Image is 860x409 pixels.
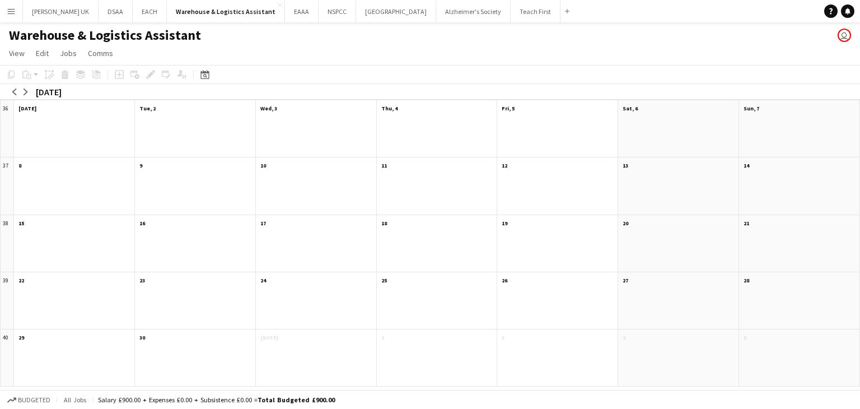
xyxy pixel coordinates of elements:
span: Thu, 4 [381,105,398,112]
span: Budgeted [18,396,50,404]
div: 38 [1,215,14,272]
span: [DATE] [18,105,36,112]
span: 27 [623,277,628,284]
span: 28 [744,277,749,284]
span: All jobs [62,396,88,404]
span: 18 [381,220,387,227]
span: 21 [744,220,749,227]
div: 37 [1,157,14,215]
span: 8 [18,162,21,169]
span: [DATE] [260,334,278,341]
span: 26 [502,277,507,284]
span: 9 [139,162,142,169]
button: Alzheimer's Society [436,1,511,22]
span: 20 [623,220,628,227]
span: View [9,48,25,58]
button: Teach First [511,1,560,22]
span: Wed, 3 [260,105,277,112]
button: [GEOGRAPHIC_DATA] [356,1,436,22]
div: 40 [1,329,14,387]
div: [DATE] [36,86,62,97]
span: Total Budgeted £900.00 [258,396,335,404]
a: View [4,46,29,61]
button: DSAA [99,1,133,22]
div: 36 [1,100,14,157]
div: Salary £900.00 + Expenses £0.00 + Subsistence £0.00 = [98,396,335,404]
span: 29 [18,334,24,341]
span: Comms [88,48,113,58]
span: 10 [260,162,266,169]
span: 2 [381,334,384,341]
span: Jobs [60,48,77,58]
span: 15 [18,220,24,227]
span: 3 [502,334,504,341]
span: 30 [139,334,145,341]
button: EACH [133,1,167,22]
span: 22 [18,277,24,284]
span: 14 [744,162,749,169]
button: EAAA [285,1,319,22]
a: Comms [83,46,118,61]
span: 5 [744,334,746,341]
span: 19 [502,220,507,227]
button: NSPCC [319,1,356,22]
a: Edit [31,46,53,61]
span: 17 [260,220,266,227]
span: 13 [623,162,628,169]
span: Edit [36,48,49,58]
span: 16 [139,220,145,227]
span: Sun, 7 [744,105,759,112]
h1: Warehouse & Logistics Assistant [9,27,201,44]
span: Sat, 6 [623,105,638,112]
app-user-avatar: Emma Butler [838,29,851,42]
span: Fri, 5 [502,105,515,112]
a: Jobs [55,46,81,61]
span: 11 [381,162,387,169]
span: 23 [139,277,145,284]
span: 4 [623,334,625,341]
button: Budgeted [6,394,52,406]
button: Warehouse & Logistics Assistant [167,1,285,22]
span: 12 [502,162,507,169]
button: [PERSON_NAME] UK [23,1,99,22]
span: 25 [381,277,387,284]
div: 39 [1,272,14,329]
span: Tue, 2 [139,105,156,112]
span: 24 [260,277,266,284]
